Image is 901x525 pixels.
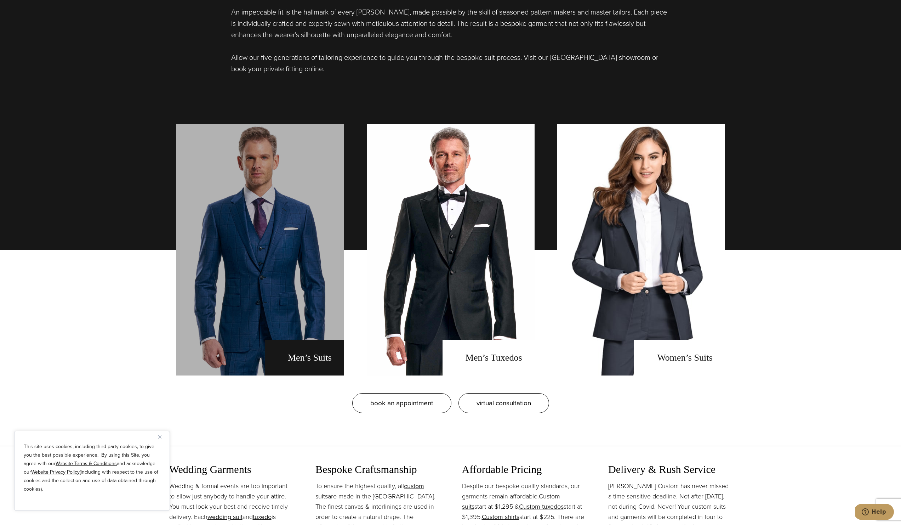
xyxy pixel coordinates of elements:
img: Close [158,435,161,439]
span: virtual consultation [477,398,531,408]
h3: Wedding Garments [169,463,293,476]
a: virtual consultation [458,393,549,413]
h3: Affordable Pricing [462,463,586,476]
a: Custom suits [462,492,560,511]
a: men's suits [176,124,344,376]
a: Custom tuxedos [519,502,564,511]
a: Website Terms & Conditions [56,460,117,467]
iframe: Opens a widget where you can chat to one of our agents [855,504,894,521]
a: men's tuxedos [367,124,535,376]
a: book an appointment [352,393,451,413]
a: Women's Suits [557,124,725,376]
p: Allow our five generations of tailoring experience to guide you through the bespoke suit process.... [231,52,670,74]
span: book an appointment [370,398,433,408]
a: Custom shirts [482,512,519,521]
a: Website Privacy Policy [31,468,80,476]
a: tuxedo [253,512,272,521]
h3: Bespoke Craftsmanship [315,463,439,476]
h3: Delivery & Rush Service [608,463,732,476]
a: wedding suit [207,512,243,521]
p: This site uses cookies, including third party cookies, to give you the best possible experience. ... [24,442,160,493]
p: An impeccable fit is the hallmark of every [PERSON_NAME], made possible by the skill of seasoned ... [231,6,670,40]
button: Close [158,433,167,441]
